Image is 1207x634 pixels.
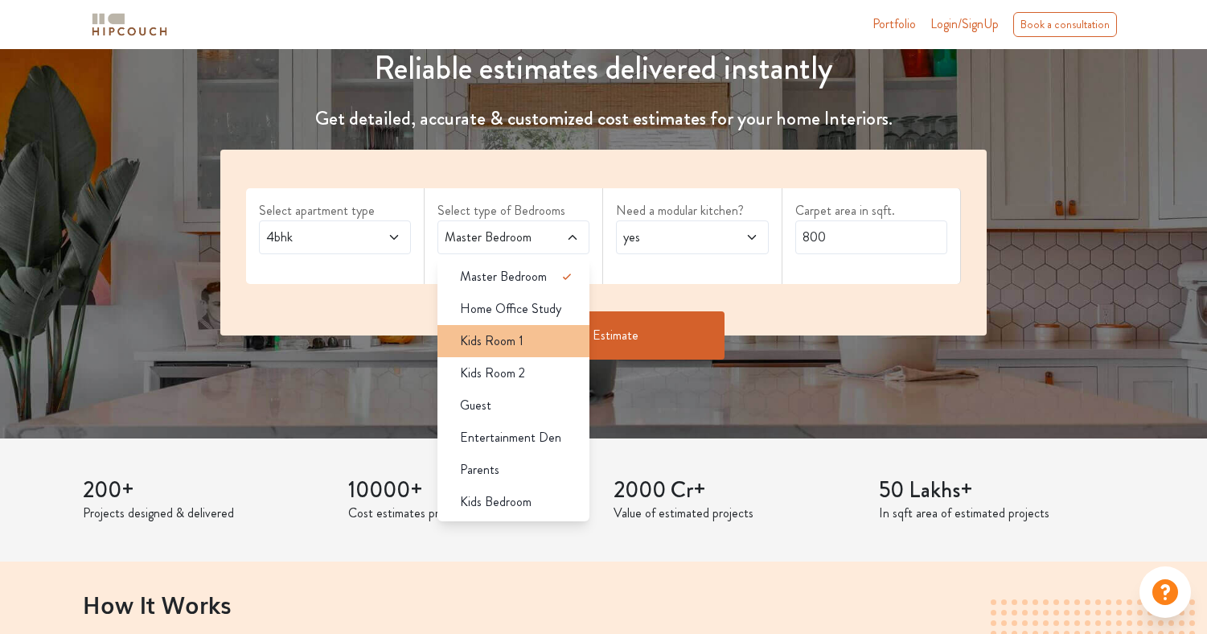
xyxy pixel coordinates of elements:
label: Need a modular kitchen? [616,201,768,220]
span: Login/SignUp [930,14,999,33]
span: Master Bedroom [460,267,547,286]
label: Select type of Bedrooms [437,201,589,220]
input: Enter area sqft [795,220,947,254]
div: Book a consultation [1013,12,1117,37]
p: Value of estimated projects [614,504,860,523]
a: Portfolio [872,14,916,34]
label: Select apartment type [259,201,411,220]
span: yes [620,228,723,247]
h3: 50 Lakhs+ [879,477,1125,504]
h2: How It Works [83,591,1125,618]
h3: 2000 Cr+ [614,477,860,504]
div: select 3 more room(s) [437,254,589,271]
span: Guest [460,396,491,415]
p: Projects designed & delivered [83,504,329,523]
span: Parents [460,460,499,480]
span: Kids Room 1 [460,331,523,351]
span: Kids Bedroom [460,492,532,512]
span: Kids Room 2 [460,364,525,383]
button: Get Estimate [483,311,725,360]
span: Master Bedroom [441,228,544,247]
h1: Reliable estimates delivered instantly [211,49,996,88]
label: Carpet area in sqft. [795,201,947,220]
p: Cost estimates provided [348,504,594,523]
span: Entertainment Den [460,428,561,447]
h3: 200+ [83,477,329,504]
img: logo-horizontal.svg [89,10,170,39]
p: In sqft area of estimated projects [879,504,1125,523]
span: Home Office Study [460,299,561,319]
h4: Get detailed, accurate & customized cost estimates for your home Interiors. [211,107,996,130]
h3: 10000+ [348,477,594,504]
span: logo-horizontal.svg [89,6,170,43]
span: 4bhk [263,228,366,247]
